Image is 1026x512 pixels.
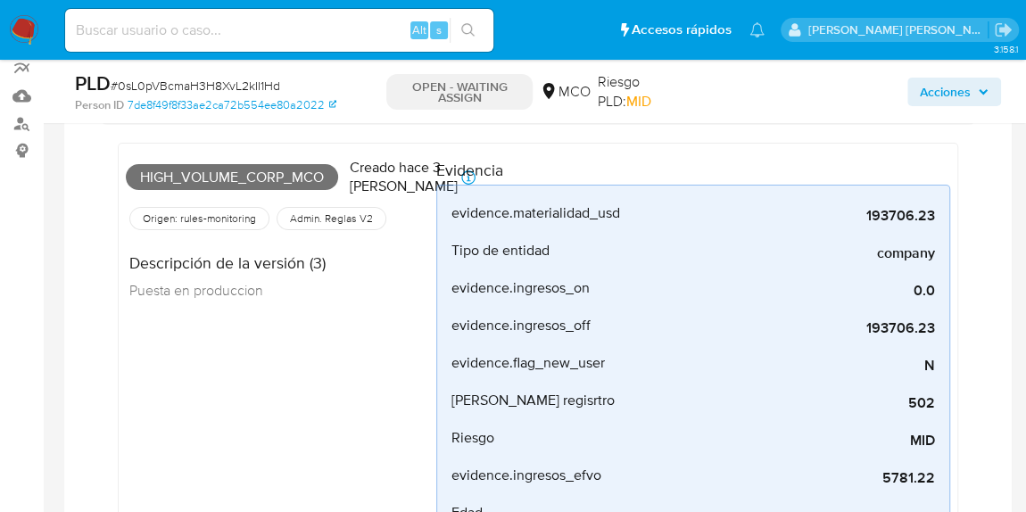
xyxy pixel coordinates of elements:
p: OPEN - WAITING ASSIGN [386,74,534,110]
b: Person ID [75,97,124,113]
a: 7de8f49f8f33ae2ca72b554ee80a2022 [128,97,336,113]
div: MCO [540,82,590,102]
p: Creado hace 3 [PERSON_NAME] [350,158,458,196]
span: Alt [412,21,426,38]
a: Notificaciones [749,22,765,37]
span: Riesgo PLD: [597,72,690,111]
a: Salir [994,21,1013,39]
button: Acciones [907,78,1001,106]
h4: Descripción de la versión (3) [129,253,326,273]
span: High_volume_corp_mco [126,164,338,191]
span: Admin. Reglas V2 [288,211,375,226]
b: PLD [75,69,111,97]
button: search-icon [450,18,486,43]
input: Buscar usuario o caso... [65,19,493,42]
span: Accesos rápidos [632,21,732,39]
span: Puesta en produccion [129,280,263,300]
span: 3.158.1 [993,42,1017,56]
span: s [436,21,442,38]
p: leonardo.alvarezortiz@mercadolibre.com.co [808,21,989,38]
span: Origen: rules-monitoring [141,211,258,226]
span: Acciones [920,78,971,106]
span: # 0sL0pVBcmaH3H8XvL2kII1Hd [111,77,280,95]
span: MID [625,91,650,111]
